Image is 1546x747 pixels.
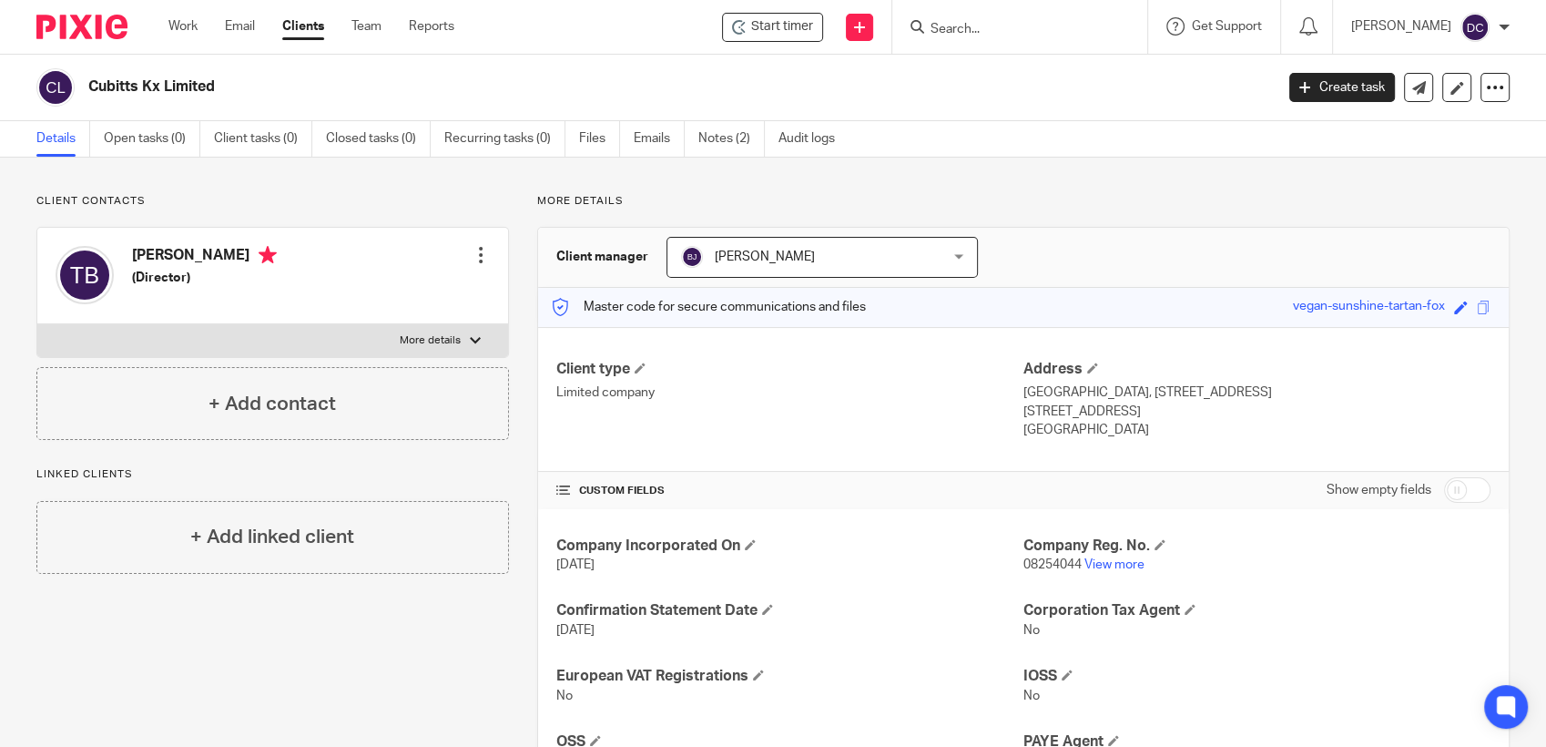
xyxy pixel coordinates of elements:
span: [DATE] [556,624,595,637]
span: Start timer [751,17,813,36]
a: Files [579,121,620,157]
p: More details [400,333,461,348]
p: [PERSON_NAME] [1351,17,1451,36]
img: svg%3E [36,68,75,107]
a: Team [351,17,381,36]
h4: IOSS [1023,667,1490,686]
a: Notes (2) [698,121,765,157]
h5: (Director) [132,269,277,287]
p: [GEOGRAPHIC_DATA] [1023,421,1490,439]
p: Limited company [556,384,1023,402]
a: Audit logs [778,121,849,157]
span: [PERSON_NAME] [715,251,815,263]
i: Primary [259,246,277,264]
label: Show empty fields [1327,481,1431,499]
h4: CUSTOM FIELDS [556,484,1023,498]
div: vegan-sunshine-tartan-fox [1293,297,1445,318]
img: svg%3E [1460,13,1490,42]
img: svg%3E [681,246,703,268]
a: Reports [409,17,454,36]
a: Email [225,17,255,36]
p: [GEOGRAPHIC_DATA], [STREET_ADDRESS] [1023,384,1490,402]
p: Client contacts [36,194,509,209]
a: Details [36,121,90,157]
p: Master code for secure communications and files [552,298,866,316]
h2: Cubitts Kx Limited [88,77,1027,97]
h4: Address [1023,360,1490,379]
h4: Company Incorporated On [556,537,1023,556]
a: Create task [1289,73,1395,102]
h4: Client type [556,360,1023,379]
img: svg%3E [56,246,114,304]
h4: European VAT Registrations [556,667,1023,686]
p: More details [537,194,1510,209]
a: Client tasks (0) [214,121,312,157]
div: Cubitts Kx Limited [722,13,823,42]
h3: Client manager [556,248,648,266]
span: 08254044 [1023,558,1082,571]
h4: Corporation Tax Agent [1023,601,1490,620]
a: View more [1084,558,1144,571]
a: Emails [634,121,685,157]
h4: + Add linked client [190,523,354,551]
span: No [1023,624,1040,637]
h4: Confirmation Statement Date [556,601,1023,620]
a: Open tasks (0) [104,121,200,157]
p: Linked clients [36,467,509,482]
a: Closed tasks (0) [326,121,431,157]
h4: [PERSON_NAME] [132,246,277,269]
h4: + Add contact [209,390,336,418]
a: Work [168,17,198,36]
span: [DATE] [556,558,595,571]
a: Clients [282,17,324,36]
input: Search [929,22,1093,38]
span: Get Support [1192,20,1262,33]
a: Recurring tasks (0) [444,121,565,157]
span: No [556,690,573,702]
img: Pixie [36,15,127,39]
span: No [1023,690,1040,702]
p: [STREET_ADDRESS] [1023,403,1490,421]
h4: Company Reg. No. [1023,537,1490,556]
